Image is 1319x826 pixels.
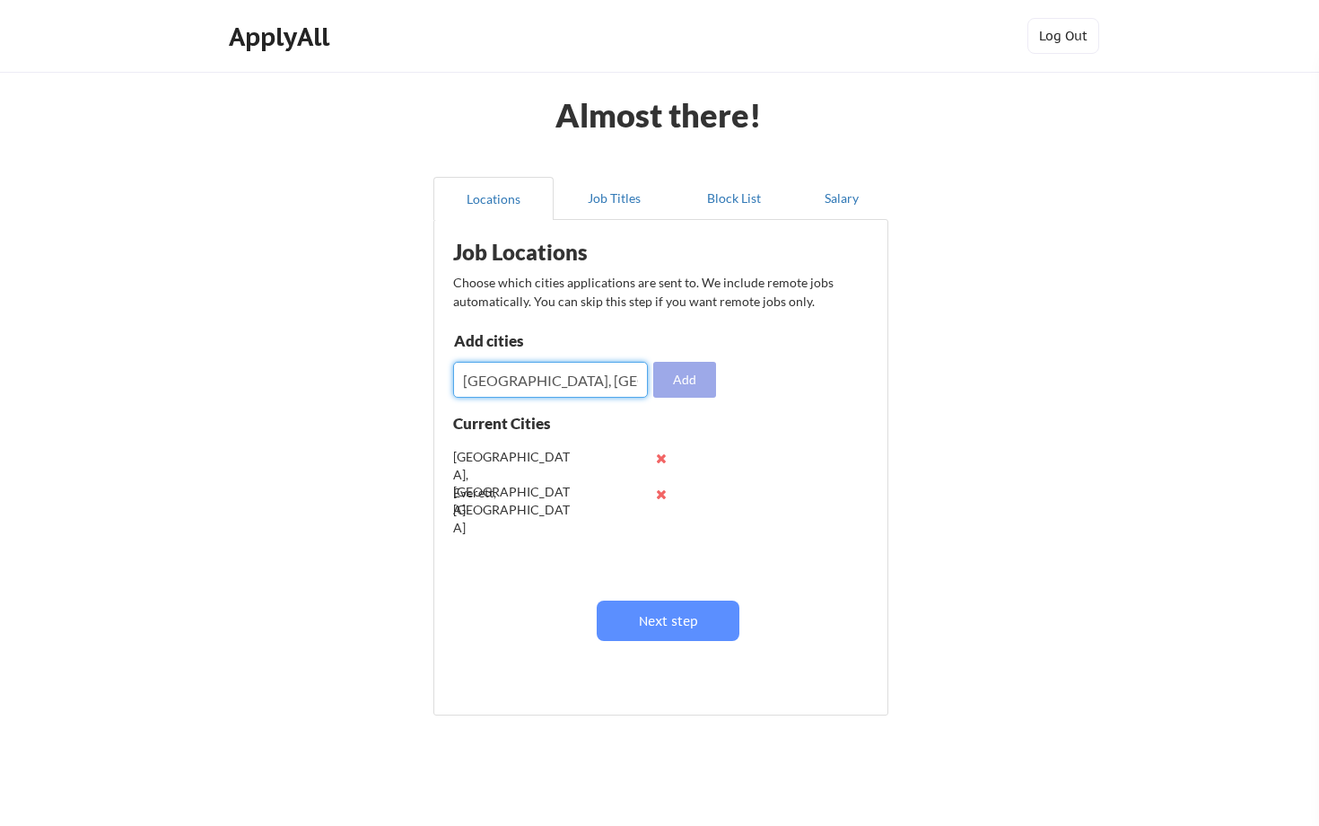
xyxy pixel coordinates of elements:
div: [GEOGRAPHIC_DATA], [GEOGRAPHIC_DATA] [453,448,571,518]
button: Next step [597,601,739,641]
div: Almost there! [534,99,784,131]
button: Job Titles [554,177,674,220]
button: Log Out [1027,18,1099,54]
div: Everett, [GEOGRAPHIC_DATA] [453,484,571,537]
div: Add cities [454,333,640,348]
div: Choose which cities applications are sent to. We include remote jobs automatically. You can skip ... [453,273,866,311]
button: Add [653,362,716,398]
div: Job Locations [453,242,679,263]
button: Block List [674,177,794,220]
div: Current Cities [453,416,590,431]
div: ApplyAll [229,22,335,52]
button: Salary [794,177,888,220]
input: Type here... [453,362,648,398]
button: Locations [433,177,554,220]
